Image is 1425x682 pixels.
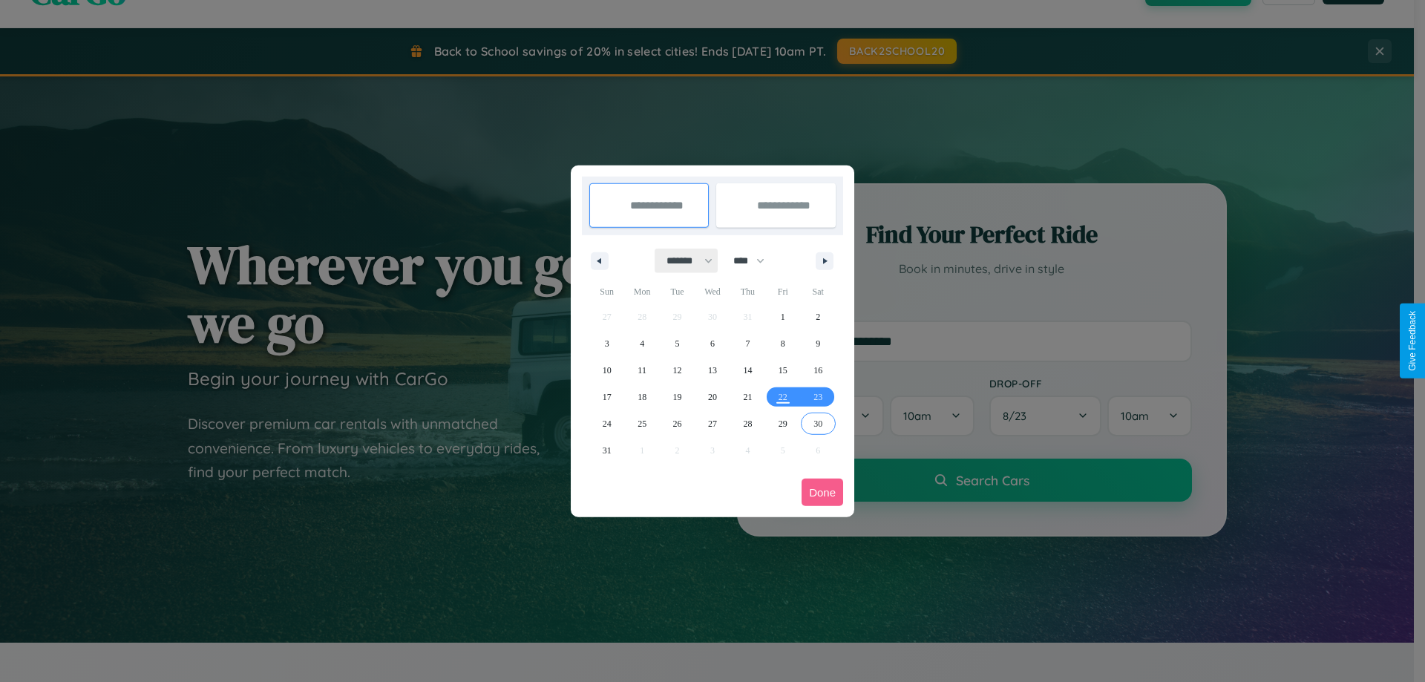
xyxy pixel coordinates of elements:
[695,357,730,384] button: 13
[730,280,765,304] span: Thu
[801,357,836,384] button: 16
[603,410,612,437] span: 24
[765,357,800,384] button: 15
[743,384,752,410] span: 21
[779,357,787,384] span: 15
[816,304,820,330] span: 2
[695,280,730,304] span: Wed
[660,330,695,357] button: 5
[673,384,682,410] span: 19
[638,384,646,410] span: 18
[708,410,717,437] span: 27
[730,384,765,410] button: 21
[801,330,836,357] button: 9
[589,280,624,304] span: Sun
[589,410,624,437] button: 24
[624,384,659,410] button: 18
[708,384,717,410] span: 20
[624,357,659,384] button: 11
[673,357,682,384] span: 12
[802,479,843,506] button: Done
[730,410,765,437] button: 28
[779,384,787,410] span: 22
[730,330,765,357] button: 7
[801,304,836,330] button: 2
[801,280,836,304] span: Sat
[603,357,612,384] span: 10
[813,357,822,384] span: 16
[1407,311,1418,371] div: Give Feedback
[605,330,609,357] span: 3
[765,280,800,304] span: Fri
[765,304,800,330] button: 1
[660,384,695,410] button: 19
[660,410,695,437] button: 26
[813,384,822,410] span: 23
[801,410,836,437] button: 30
[708,357,717,384] span: 13
[603,437,612,464] span: 31
[801,384,836,410] button: 23
[765,330,800,357] button: 8
[589,437,624,464] button: 31
[816,330,820,357] span: 9
[730,357,765,384] button: 14
[624,410,659,437] button: 25
[695,384,730,410] button: 20
[624,330,659,357] button: 4
[695,330,730,357] button: 6
[603,384,612,410] span: 17
[589,357,624,384] button: 10
[743,357,752,384] span: 14
[781,330,785,357] span: 8
[624,280,659,304] span: Mon
[660,357,695,384] button: 12
[710,330,715,357] span: 6
[638,410,646,437] span: 25
[675,330,680,357] span: 5
[673,410,682,437] span: 26
[745,330,750,357] span: 7
[640,330,644,357] span: 4
[589,384,624,410] button: 17
[743,410,752,437] span: 28
[781,304,785,330] span: 1
[638,357,646,384] span: 11
[695,410,730,437] button: 27
[765,384,800,410] button: 22
[589,330,624,357] button: 3
[779,410,787,437] span: 29
[813,410,822,437] span: 30
[660,280,695,304] span: Tue
[765,410,800,437] button: 29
